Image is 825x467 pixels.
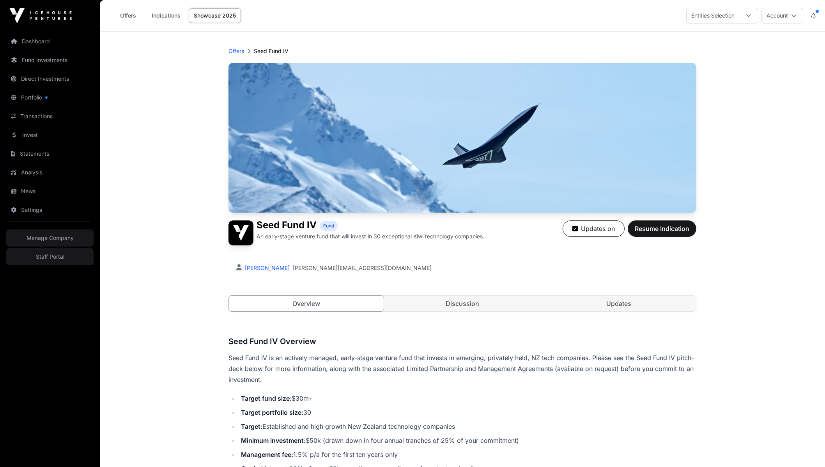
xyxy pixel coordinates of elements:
a: Transactions [6,108,94,125]
div: Entities Selection [687,8,739,23]
a: Staff Portal [6,248,94,265]
a: News [6,183,94,200]
a: Indications [147,8,186,23]
img: Icehouse Ventures Logo [9,8,72,23]
a: Manage Company [6,229,94,247]
button: Resume Indication [628,220,696,237]
li: 1.5% p/a for the first ten years only [239,449,696,460]
a: Statements [6,145,94,162]
img: Seed Fund IV [228,63,696,213]
h1: Seed Fund IV [257,220,317,231]
h3: Seed Fund IV Overview [228,335,696,348]
a: Portfolio [6,89,94,106]
a: Discussion [385,296,540,311]
p: Seed Fund IV is an actively managed, early-stage venture fund that invests in emerging, privately... [228,352,696,385]
li: $50k (drawn down in four annual tranches of 25% of your commitment) [239,435,696,446]
nav: Tabs [229,296,696,311]
button: Updates on [563,220,625,237]
span: Fund [323,223,334,229]
p: An early-stage venture fund that will invest in 30 exceptional Kiwi technology companies. [257,233,484,240]
a: [PERSON_NAME][EMAIL_ADDRESS][DOMAIN_NAME] [293,264,432,272]
a: Invest [6,126,94,144]
strong: Target: [241,423,262,430]
a: Analysis [6,164,94,181]
img: Seed Fund IV [228,220,253,245]
a: Resume Indication [628,228,696,236]
strong: Target portfolio size: [241,408,303,416]
strong: Management fee: [241,451,293,458]
strong: Target fund size: [241,394,292,402]
p: Seed Fund IV [254,47,289,55]
strong: Minimum investment: [241,437,306,444]
li: $30m+ [239,393,696,404]
button: Account [761,8,803,23]
a: Fund Investments [6,51,94,69]
a: Offers [228,47,244,55]
a: Overview [228,295,384,312]
a: Settings [6,201,94,218]
li: 30 [239,407,696,418]
a: [PERSON_NAME] [243,265,290,271]
a: Direct Investments [6,70,94,87]
span: Resume Indication [635,224,689,233]
a: Dashboard [6,33,94,50]
a: Offers [112,8,143,23]
li: Established and high growth New Zealand technology companies [239,421,696,432]
a: Updates [541,296,696,311]
a: Showcase 2025 [189,8,241,23]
